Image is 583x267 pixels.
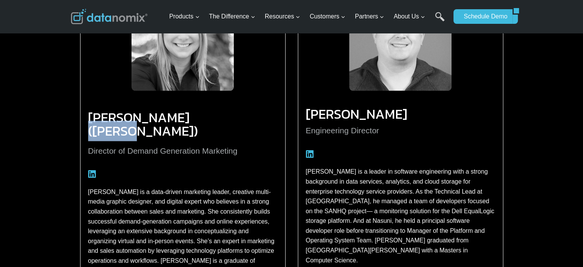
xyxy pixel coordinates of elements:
[545,230,583,267] iframe: Chat Widget
[88,144,278,158] p: Director of Demand Generation Marketing
[209,12,255,22] span: The Difference
[355,12,384,22] span: Partners
[453,9,512,24] a: Schedule Demo
[166,4,450,29] nav: Primary Navigation
[310,12,345,22] span: Customers
[394,12,425,22] span: About Us
[169,12,199,22] span: Products
[306,124,495,137] p: Engineering Director
[265,12,300,22] span: Resources
[306,111,495,118] h3: [PERSON_NAME]
[88,111,278,138] h3: [PERSON_NAME] ([PERSON_NAME])
[71,9,148,24] img: Datanomix
[435,12,445,29] a: Search
[306,167,495,265] p: [PERSON_NAME] is a leader in software engineering with a strong background in data services, anal...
